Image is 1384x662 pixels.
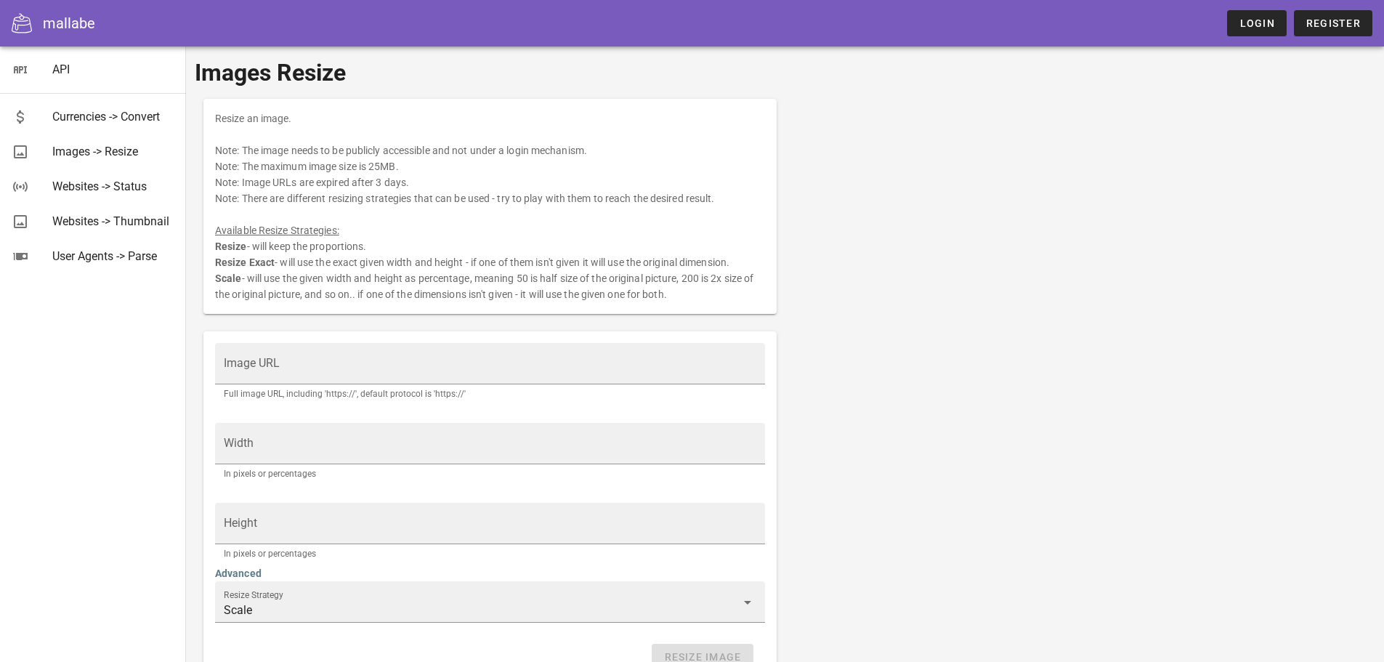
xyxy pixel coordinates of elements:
span: Login [1239,17,1274,29]
div: mallabe [43,12,95,34]
div: Currencies -> Convert [52,110,174,124]
span: Register [1306,17,1361,29]
label: Resize Strategy [224,590,283,601]
b: Resize Exact [215,257,275,268]
b: Scale [215,273,242,284]
div: Images -> Resize [52,145,174,158]
div: Websites -> Thumbnail [52,214,174,228]
div: Resize an image. Note: The image needs to be publicly accessible and not under a login mechanism.... [203,99,777,314]
h4: Advanced [215,565,765,581]
div: In pixels or percentages [224,469,756,478]
b: Resize [215,241,247,252]
div: User Agents -> Parse [52,249,174,263]
div: API [52,62,174,76]
h1: Images Resize [195,55,1375,90]
div: Full image URL, including 'https://', default protocol is 'https://' [224,389,756,398]
a: Login [1227,10,1286,36]
div: In pixels or percentages [224,549,756,558]
u: Available Resize Strategies: [215,225,339,236]
iframe: Tidio Chat [1186,568,1377,637]
a: Register [1294,10,1372,36]
div: Websites -> Status [52,179,174,193]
